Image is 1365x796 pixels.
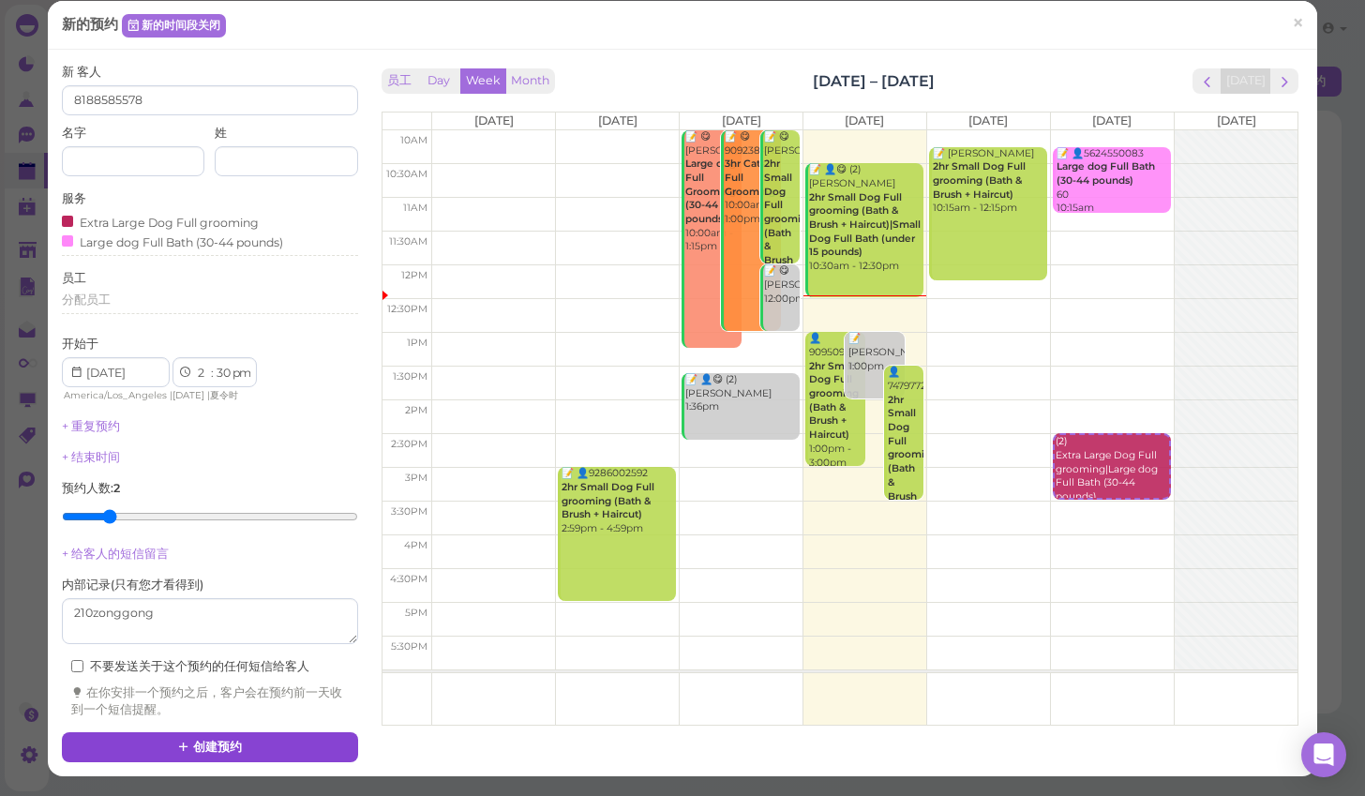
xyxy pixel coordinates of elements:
[62,547,169,561] a: + 给客人的短信留言
[1221,68,1271,94] button: [DATE]
[122,14,226,37] a: 新的时间段关闭
[847,332,905,373] div: 📝 [PERSON_NAME] 1:00pm
[62,450,120,464] a: + 结束时间
[845,113,884,128] span: [DATE]
[724,130,781,227] div: 📝 😋 9092384759 10:00am - 1:00pm
[505,68,555,94] button: Month
[405,472,427,484] span: 3pm
[62,212,259,232] div: Extra Large Dog Full grooming
[808,332,865,470] div: 👤9095099681 1:00pm - 3:00pm
[62,336,98,353] label: 开始于
[460,68,506,94] button: Week
[62,190,86,207] label: 服务
[763,264,800,306] div: 📝 😋 [PERSON_NAME] 12:00pm
[62,577,203,593] label: 内部记录 ( 只有您才看得到 )
[1057,160,1155,187] b: Large dog Full Bath (30-44 pounds)
[215,125,227,142] label: 姓
[62,480,120,497] label: 预约人数 :
[382,68,417,94] button: 员工
[407,337,427,349] span: 1pm
[389,235,427,248] span: 11:30am
[405,404,427,416] span: 2pm
[386,168,427,180] span: 10:30am
[387,303,427,315] span: 12:30pm
[62,732,358,762] button: 创建预约
[416,68,461,94] button: Day
[764,158,814,293] b: 2hr Small Dog Full grooming (Bath & Brush + Haircut)
[172,389,204,401] span: [DATE]
[598,113,637,128] span: [DATE]
[1270,68,1299,94] button: next
[71,684,349,718] div: 在你安排一个预约之后，客户会在预约前一天收到一个短信提醒。
[813,70,935,92] h2: [DATE] – [DATE]
[684,130,742,254] div: 📝 😋 [PERSON_NAME] 10:00am - 1:15pm
[933,160,1026,200] b: 2hr Small Dog Full grooming (Bath & Brush + Haircut)
[391,438,427,450] span: 2:30pm
[113,481,120,495] b: 2
[1292,10,1304,37] span: ×
[62,64,101,81] label: 新 客人
[1192,68,1222,94] button: prev
[809,191,921,259] b: 2hr Small Dog Full grooming (Bath & Brush + Haircut)|Small Dog Full Bath (under 15 pounds)
[210,389,238,401] span: 夏令时
[809,360,859,441] b: 2hr Small Dog Full grooming (Bath & Brush + Haircut)
[62,232,283,251] div: Large dog Full Bath (30-44 pounds)
[887,366,923,572] div: 👤7479772657 1:30pm - 3:30pm
[685,158,736,225] b: Large dog Full Grooming (30-44 pounds)
[62,15,122,33] span: 新的预约
[888,394,937,530] b: 2hr Small Dog Full grooming (Bath & Brush + Haircut)
[562,481,654,520] b: 2hr Small Dog Full grooming (Bath & Brush + Haircut)
[1092,113,1132,128] span: [DATE]
[62,293,111,307] span: 分配员工
[390,573,427,585] span: 4:30pm
[763,130,800,337] div: 📝 😋 [PERSON_NAME] 10:00am - 12:00pm
[393,370,427,383] span: 1:30pm
[64,389,167,401] span: America/Los_Angeles
[62,387,271,404] div: | |
[404,539,427,551] span: 4pm
[62,85,358,115] input: 搜索名字或电话
[968,113,1008,128] span: [DATE]
[1217,113,1256,128] span: [DATE]
[722,113,761,128] span: [DATE]
[71,658,309,675] label: 不要发送关于这个预约的任何短信给客人
[1056,147,1171,216] div: 📝 👤5624550083 60 10:15am
[684,373,800,414] div: 📝 👤😋 (2) [PERSON_NAME] 1:36pm
[391,505,427,518] span: 3:30pm
[932,147,1047,216] div: 📝 [PERSON_NAME] 10:15am - 12:15pm
[1055,435,1169,518] div: (2) Extra Large Dog Full grooming|Large dog Full Bath (30-44 pounds) 2:30pm
[808,163,923,274] div: 📝 👤😋 (2) [PERSON_NAME] 10:30am - 12:30pm
[71,660,83,672] input: 不要发送关于这个预约的任何短信给客人
[725,158,775,197] b: 3hr Cats Full Grooming
[403,202,427,214] span: 11am
[400,134,427,146] span: 10am
[62,270,86,287] label: 员工
[62,125,86,142] label: 名字
[474,113,514,128] span: [DATE]
[391,640,427,653] span: 5:30pm
[401,269,427,281] span: 12pm
[1301,732,1346,777] div: Open Intercom Messenger
[62,419,120,433] a: + 重复预约
[405,607,427,619] span: 5pm
[561,467,676,535] div: 📝 👤9286002592 2:59pm - 4:59pm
